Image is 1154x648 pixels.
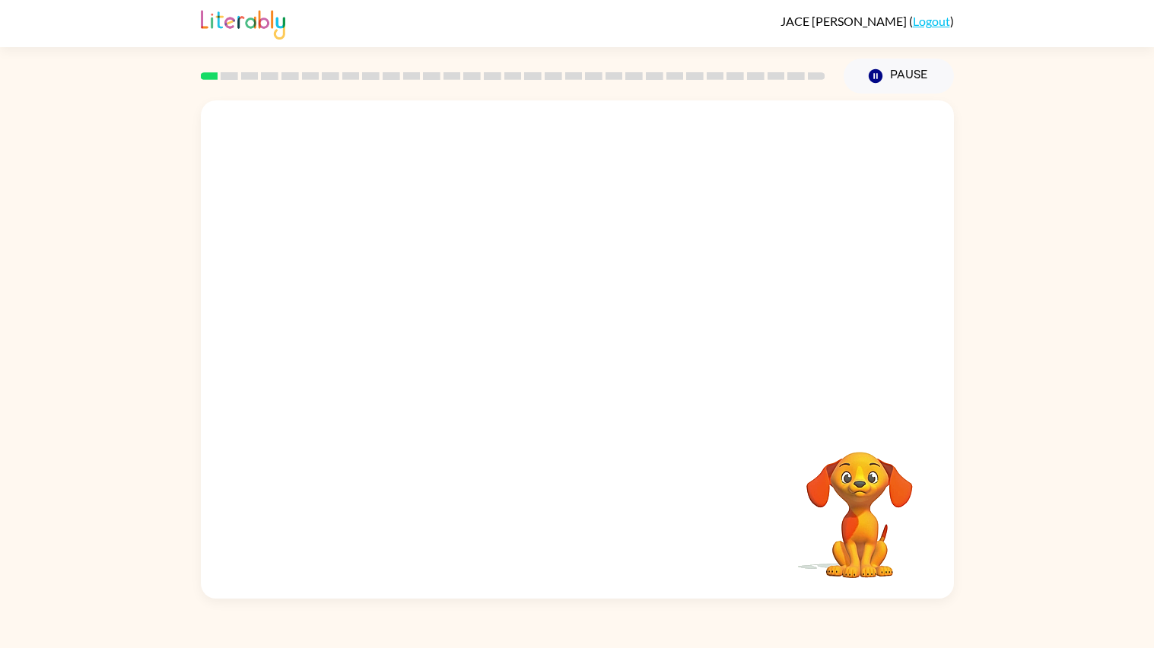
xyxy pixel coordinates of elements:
[784,428,936,580] video: Your browser must support playing .mp4 files to use Literably. Please try using another browser.
[913,14,950,28] a: Logout
[844,59,954,94] button: Pause
[201,6,285,40] img: Literably
[780,14,954,28] div: ( )
[780,14,909,28] span: JACE [PERSON_NAME]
